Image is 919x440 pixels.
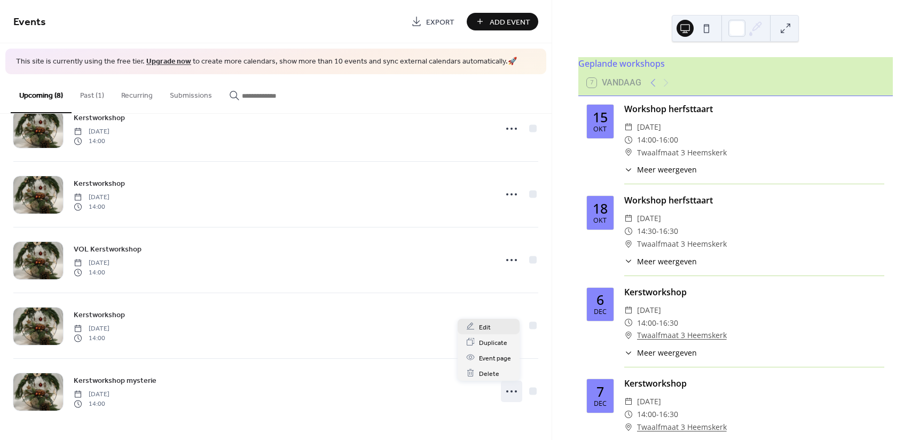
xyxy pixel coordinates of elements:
a: Kerstworkshop mysterie [74,374,156,387]
button: Add Event [467,13,538,30]
div: Workshop herfsttaart [624,194,884,207]
span: Delete [479,368,499,379]
span: 16:30 [659,225,678,238]
span: Edit [479,321,491,333]
span: Twaalfmaat 3 Heemskerk [637,238,727,250]
div: ​ [624,256,633,267]
span: [DATE] [637,212,661,225]
div: 7 [596,385,604,398]
span: 14:00 [637,317,656,329]
span: Meer weergeven [637,347,697,358]
span: Meer weergeven [637,164,697,175]
button: ​Meer weergeven [624,347,697,358]
span: Meer weergeven [637,256,697,267]
span: 14:00 [637,133,656,146]
div: Workshop herfsttaart [624,103,884,115]
button: Past (1) [72,74,113,112]
div: ​ [624,133,633,146]
span: 14:00 [74,334,109,343]
span: Add Event [490,17,530,28]
a: Upgrade now [146,54,191,69]
span: 14:30 [637,225,656,238]
div: Geplande workshops [578,57,893,70]
button: ​Meer weergeven [624,164,697,175]
div: okt [593,126,607,133]
span: - [656,317,659,329]
div: ​ [624,347,633,358]
span: [DATE] [74,324,109,333]
span: Event page [479,352,511,364]
span: Kerstworkshop [74,112,125,123]
span: Duplicate [479,337,507,348]
span: [DATE] [74,389,109,399]
span: Export [426,17,454,28]
span: - [656,408,659,421]
span: Kerstworkshop [74,178,125,189]
a: Export [403,13,462,30]
a: Twaalfmaat 3 Heemskerk [637,329,727,342]
div: Kerstworkshop [624,377,884,390]
div: ​ [624,329,633,342]
span: - [656,133,659,146]
div: ​ [624,421,633,434]
div: 15 [593,111,608,124]
span: [DATE] [74,192,109,202]
button: Submissions [161,74,221,112]
span: 16:30 [659,317,678,329]
span: [DATE] [637,304,661,317]
div: ​ [624,121,633,133]
span: 14:00 [74,268,109,278]
button: Upcoming (8) [11,74,72,113]
span: - [656,225,659,238]
span: 14:00 [74,202,109,212]
a: Kerstworkshop [74,112,125,124]
div: ​ [624,304,633,317]
span: [DATE] [637,395,661,408]
div: ​ [624,395,633,408]
div: ​ [624,408,633,421]
span: [DATE] [74,127,109,136]
div: ​ [624,225,633,238]
div: okt [593,217,607,224]
span: [DATE] [74,258,109,268]
span: 16:00 [659,133,678,146]
span: Twaalfmaat 3 Heemskerk [637,146,727,159]
span: 14:00 [74,399,109,409]
div: 18 [593,202,608,215]
div: Kerstworkshop [624,286,884,298]
div: ​ [624,146,633,159]
span: This site is currently using the free tier. to create more calendars, show more than 10 events an... [16,57,517,67]
span: [DATE] [637,121,661,133]
button: Recurring [113,74,161,112]
div: ​ [624,238,633,250]
div: dec [594,309,607,316]
span: 14:00 [74,137,109,146]
span: Events [13,12,46,33]
a: Kerstworkshop [74,177,125,190]
div: dec [594,400,607,407]
span: 14:00 [637,408,656,421]
a: Kerstworkshop [74,309,125,321]
div: ​ [624,164,633,175]
button: ​Meer weergeven [624,256,697,267]
a: Twaalfmaat 3 Heemskerk [637,421,727,434]
div: ​ [624,212,633,225]
span: 16:30 [659,408,678,421]
div: ​ [624,317,633,329]
span: Kerstworkshop mysterie [74,375,156,386]
span: VOL Kerstworkshop [74,243,142,255]
a: VOL Kerstworkshop [74,243,142,255]
span: Kerstworkshop [74,309,125,320]
div: 6 [596,293,604,307]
